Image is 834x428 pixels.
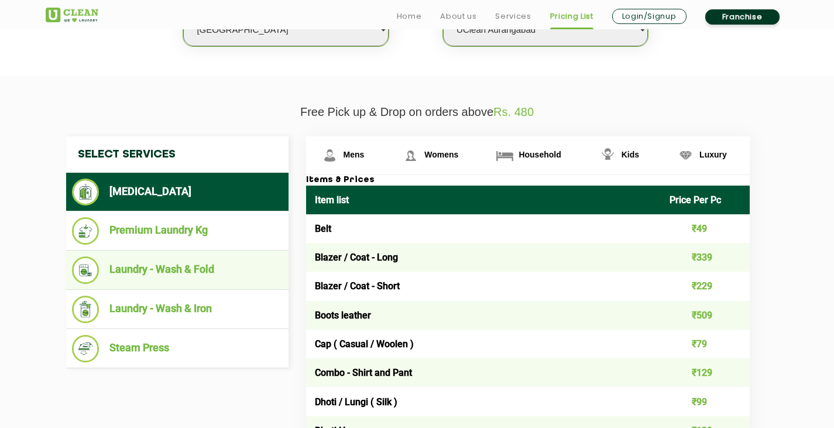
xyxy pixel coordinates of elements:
[493,105,534,118] span: Rs. 480
[306,175,750,186] h3: Items & Prices
[46,105,789,119] p: Free Pick up & Drop on orders above
[306,272,661,300] td: Blazer / Coat - Short
[306,186,661,214] th: Item list
[612,9,687,24] a: Login/Signup
[519,150,561,159] span: Household
[424,150,458,159] span: Womens
[440,9,476,23] a: About us
[72,335,99,362] img: Steam Press
[661,330,750,358] td: ₹79
[661,243,750,272] td: ₹339
[306,387,661,416] td: Dhoti / Lungi ( Silk )
[320,145,340,166] img: Mens
[306,330,661,358] td: Cap ( Casual / Woolen )
[306,358,661,387] td: Combo - Shirt and Pant
[598,145,618,166] img: Kids
[72,256,283,284] li: Laundry - Wash & Fold
[72,296,99,323] img: Laundry - Wash & Iron
[661,272,750,300] td: ₹229
[306,243,661,272] td: Blazer / Coat - Long
[46,8,98,22] img: UClean Laundry and Dry Cleaning
[66,136,289,173] h4: Select Services
[306,301,661,330] td: Boots leather
[72,335,283,362] li: Steam Press
[661,358,750,387] td: ₹129
[72,179,283,206] li: [MEDICAL_DATA]
[705,9,780,25] a: Franchise
[699,150,727,159] span: Luxury
[72,179,99,206] img: Dry Cleaning
[397,9,422,23] a: Home
[72,256,99,284] img: Laundry - Wash & Fold
[72,296,283,323] li: Laundry - Wash & Iron
[550,9,593,23] a: Pricing List
[72,217,283,245] li: Premium Laundry Kg
[495,145,515,166] img: Household
[400,145,421,166] img: Womens
[675,145,696,166] img: Luxury
[661,186,750,214] th: Price Per Pc
[661,214,750,243] td: ₹49
[661,387,750,416] td: ₹99
[495,9,531,23] a: Services
[72,217,99,245] img: Premium Laundry Kg
[306,214,661,243] td: Belt
[344,150,365,159] span: Mens
[622,150,639,159] span: Kids
[661,301,750,330] td: ₹509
